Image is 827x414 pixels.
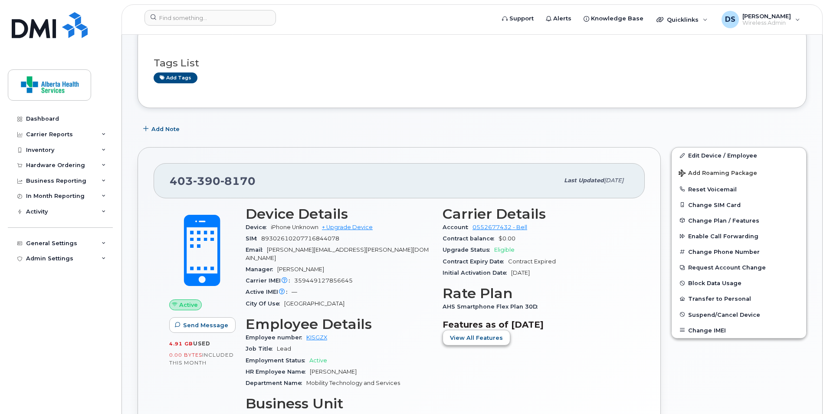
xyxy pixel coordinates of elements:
[496,10,540,27] a: Support
[564,177,604,184] span: Last updated
[246,266,277,273] span: Manager
[277,345,291,352] span: Lead
[193,340,210,347] span: used
[688,233,758,240] span: Enable Call Forwarding
[246,368,310,375] span: HR Employee Name
[179,301,198,309] span: Active
[443,235,499,242] span: Contract balance
[672,291,806,306] button: Transfer to Personal
[443,303,542,310] span: AHS Smartphone Flex Plan 30D
[443,330,510,345] button: View All Features
[672,213,806,228] button: Change Plan / Features
[540,10,578,27] a: Alerts
[672,148,806,163] a: Edit Device / Employee
[725,14,735,25] span: DS
[578,10,650,27] a: Knowledge Base
[672,244,806,260] button: Change Phone Number
[169,352,234,366] span: included this month
[473,224,527,230] a: 0552677432 - Bell
[672,275,806,291] button: Block Data Usage
[193,174,220,187] span: 390
[322,224,373,230] a: + Upgrade Device
[261,235,339,242] span: 89302610207716844078
[183,321,228,329] span: Send Message
[742,20,791,26] span: Wireless Admin
[169,352,202,358] span: 0.00 Bytes
[220,174,256,187] span: 8170
[246,380,306,386] span: Department Name
[246,396,432,411] h3: Business Unit
[246,345,277,352] span: Job Title
[688,217,759,223] span: Change Plan / Features
[443,258,508,265] span: Contract Expiry Date
[450,334,503,342] span: View All Features
[246,300,284,307] span: City Of Use
[508,258,556,265] span: Contract Expired
[672,260,806,275] button: Request Account Change
[499,235,515,242] span: $0.00
[672,228,806,244] button: Enable Call Forwarding
[151,125,180,133] span: Add Note
[672,307,806,322] button: Suspend/Cancel Device
[246,224,271,230] span: Device
[246,316,432,332] h3: Employee Details
[443,246,494,253] span: Upgrade Status
[443,319,629,330] h3: Features as of [DATE]
[650,11,714,28] div: Quicklinks
[672,197,806,213] button: Change SIM Card
[154,72,197,83] a: Add tags
[742,13,791,20] span: [PERSON_NAME]
[443,206,629,222] h3: Carrier Details
[292,289,297,295] span: —
[169,341,193,347] span: 4.91 GB
[443,286,629,301] h3: Rate Plan
[246,235,261,242] span: SIM
[277,266,324,273] span: [PERSON_NAME]
[679,170,757,178] span: Add Roaming Package
[306,334,327,341] a: KISGZX
[672,181,806,197] button: Reset Voicemail
[154,58,791,69] h3: Tags List
[246,206,432,222] h3: Device Details
[271,224,318,230] span: iPhone Unknown
[604,177,624,184] span: [DATE]
[246,246,429,261] span: [PERSON_NAME][EMAIL_ADDRESS][PERSON_NAME][DOMAIN_NAME]
[672,164,806,181] button: Add Roaming Package
[294,277,353,284] span: 359449127856645
[170,174,256,187] span: 403
[246,334,306,341] span: Employee number
[138,121,187,137] button: Add Note
[688,311,760,318] span: Suspend/Cancel Device
[310,368,357,375] span: [PERSON_NAME]
[715,11,806,28] div: Desmond Sheridan
[284,300,345,307] span: [GEOGRAPHIC_DATA]
[246,246,267,253] span: Email
[246,289,292,295] span: Active IMEI
[246,357,309,364] span: Employment Status
[511,269,530,276] span: [DATE]
[509,14,534,23] span: Support
[672,322,806,338] button: Change IMEI
[169,317,236,333] button: Send Message
[144,10,276,26] input: Find something...
[553,14,571,23] span: Alerts
[246,277,294,284] span: Carrier IMEI
[494,246,515,253] span: Eligible
[309,357,327,364] span: Active
[443,269,511,276] span: Initial Activation Date
[667,16,699,23] span: Quicklinks
[591,14,643,23] span: Knowledge Base
[306,380,400,386] span: Mobility Technology and Services
[443,224,473,230] span: Account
